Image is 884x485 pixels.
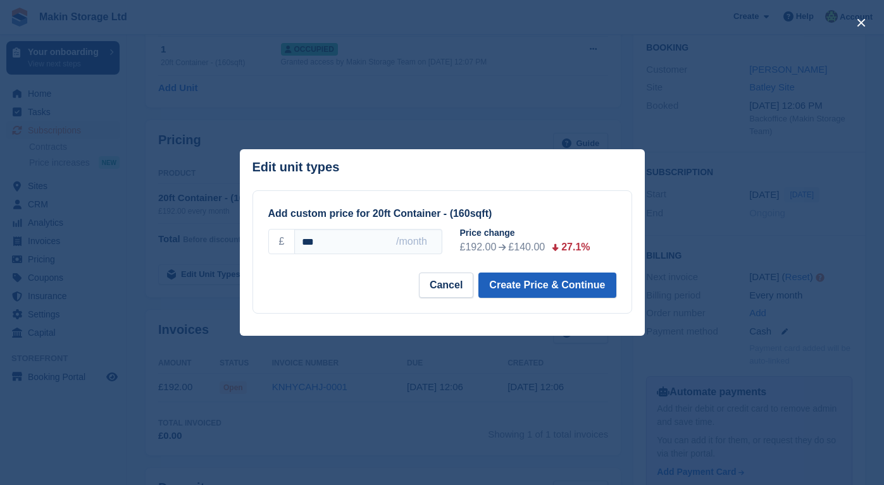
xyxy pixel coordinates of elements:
[460,240,497,255] div: £192.00
[252,160,340,175] p: Edit unit types
[460,226,626,240] div: Price change
[419,273,473,298] button: Cancel
[478,273,616,298] button: Create Price & Continue
[508,240,545,255] div: £140.00
[561,240,590,255] div: 27.1%
[268,206,616,221] div: Add custom price for 20ft Container - (160sqft)
[851,13,871,33] button: close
